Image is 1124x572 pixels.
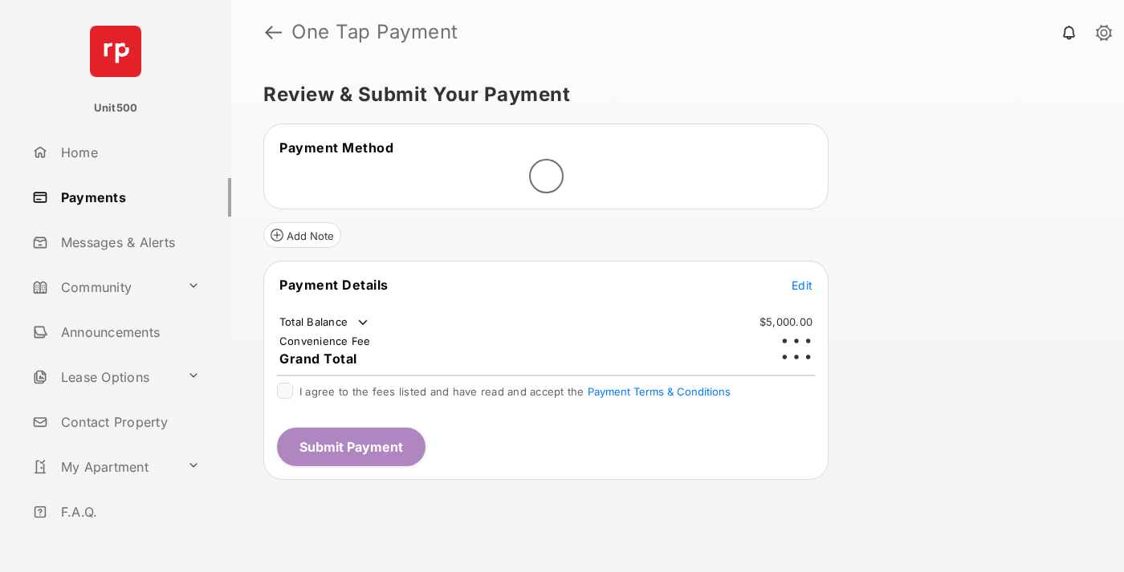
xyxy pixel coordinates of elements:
[279,334,372,348] td: Convenience Fee
[94,100,138,116] p: Unit500
[277,428,426,466] button: Submit Payment
[26,403,231,441] a: Contact Property
[26,178,231,217] a: Payments
[299,385,731,398] span: I agree to the fees listed and have read and accept the
[279,277,389,293] span: Payment Details
[26,358,181,396] a: Lease Options
[279,351,357,367] span: Grand Total
[279,314,371,331] td: Total Balance
[26,448,181,486] a: My Apartment
[26,268,181,306] a: Community
[26,223,231,262] a: Messages & Alerts
[26,493,231,531] a: F.A.Q.
[759,314,813,329] td: $5,000.00
[26,133,231,172] a: Home
[263,222,341,248] button: Add Note
[792,278,812,292] span: Edit
[263,85,1079,104] h5: Review & Submit Your Payment
[588,385,731,398] button: I agree to the fees listed and have read and accept the
[792,277,812,293] button: Edit
[279,140,393,156] span: Payment Method
[26,313,231,351] a: Announcements
[90,26,141,77] img: svg+xml;base64,PHN2ZyB4bWxucz0iaHR0cDovL3d3dy53My5vcmcvMjAwMC9zdmciIHdpZHRoPSI2NCIgaGVpZ2h0PSI2NC...
[291,22,458,42] strong: One Tap Payment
